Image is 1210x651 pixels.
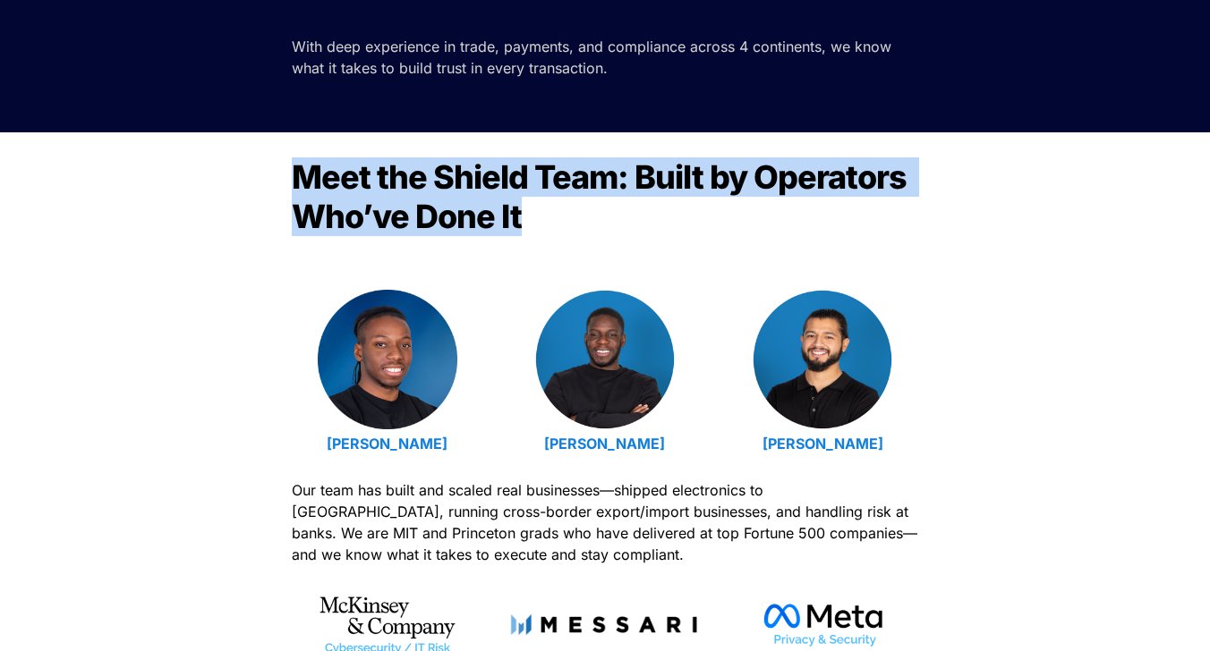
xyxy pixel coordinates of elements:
a: [PERSON_NAME] [763,435,883,452]
span: With deep experience in trade, payments, and compliance across 4 continents, we know what it take... [292,38,896,77]
span: Meet the Shield Team: Built by Operators Who’ve Done It [292,157,913,236]
a: [PERSON_NAME] [327,435,447,452]
a: [PERSON_NAME] [544,435,665,452]
span: Our team has built and scaled real businesses—shipped electronics to [GEOGRAPHIC_DATA], running c... [292,481,922,563]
